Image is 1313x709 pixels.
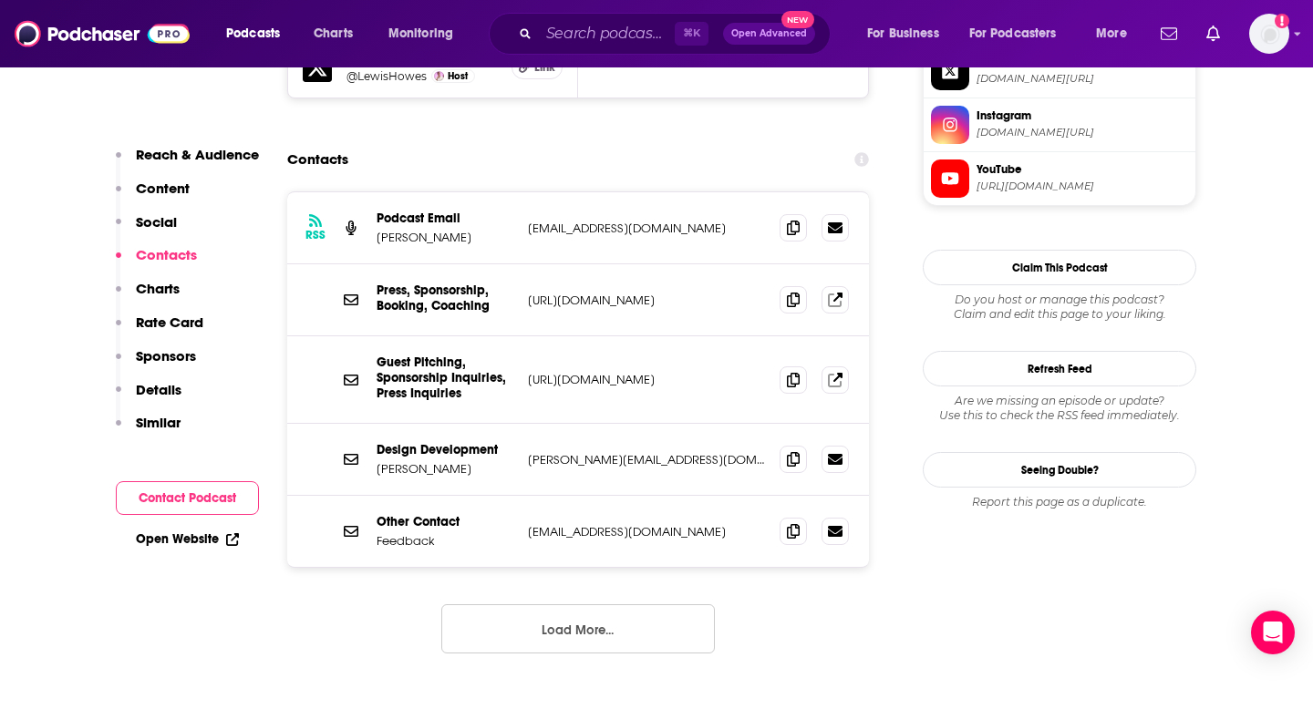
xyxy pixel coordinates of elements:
button: Content [116,180,190,213]
span: instagram.com/lewishowes [977,126,1188,139]
div: Search podcasts, credits, & more... [506,13,848,55]
div: Report this page as a duplicate. [923,495,1196,509]
p: Content [136,180,190,197]
a: @LewisHowes [346,69,427,83]
button: Claim This Podcast [923,250,1196,285]
span: Do you host or manage this podcast? [923,293,1196,307]
img: User Profile [1249,14,1289,54]
p: Contacts [136,246,197,263]
p: Details [136,381,181,398]
p: [EMAIL_ADDRESS][DOMAIN_NAME] [528,524,765,539]
a: X/Twitter[DOMAIN_NAME][URL] [931,52,1188,90]
a: Show notifications dropdown [1153,18,1184,49]
span: For Podcasters [969,21,1057,46]
p: [PERSON_NAME] [377,461,513,477]
span: ⌘ K [675,22,708,46]
p: Charts [136,280,180,297]
button: Similar [116,414,181,447]
button: Details [116,381,181,415]
p: [URL][DOMAIN_NAME] [528,293,765,308]
span: https://www.youtube.com/@lewishowes [977,180,1188,193]
button: Rate Card [116,313,203,347]
span: YouTube [977,161,1188,178]
a: Show notifications dropdown [1199,18,1227,49]
button: open menu [213,19,304,48]
div: Are we missing an episode or update? Use this to check the RSS feed immediately. [923,394,1196,423]
span: For Business [867,21,939,46]
span: Instagram [977,108,1188,124]
input: Search podcasts, credits, & more... [539,19,675,48]
button: Show profile menu [1249,14,1289,54]
button: Social [116,213,177,247]
h2: Contacts [287,142,348,177]
img: Podchaser - Follow, Share and Rate Podcasts [15,16,190,51]
button: open menu [854,19,962,48]
button: Reach & Audience [116,146,259,180]
span: Podcasts [226,21,280,46]
a: Instagram[DOMAIN_NAME][URL] [931,106,1188,144]
span: Open Advanced [731,29,807,38]
button: Sponsors [116,347,196,381]
button: Contact Podcast [116,481,259,515]
p: Similar [136,414,181,431]
p: Press, Sponsorship, Booking, Coaching [377,283,513,313]
a: Charts [302,19,364,48]
h3: RSS [305,228,326,242]
p: Feedback [377,533,513,549]
a: YouTube[URL][DOMAIN_NAME] [931,159,1188,198]
div: Open Intercom Messenger [1251,611,1295,654]
span: Host [448,70,468,82]
p: Design Development [377,442,513,457]
span: Logged in as megcassidy [1249,14,1289,54]
button: Charts [116,280,180,313]
p: Social [136,213,177,231]
p: [EMAIL_ADDRESS][DOMAIN_NAME] [528,221,765,236]
button: Refresh Feed [923,351,1196,386]
a: Open Website [136,531,239,547]
span: New [781,11,814,28]
p: Podcast Email [377,211,513,226]
p: Reach & Audience [136,146,259,163]
img: Lewis Howes [434,71,444,81]
p: Sponsors [136,347,196,365]
button: open menu [376,19,477,48]
p: Guest Pitching, Sponsorship Inquiries, Press Inquiries [377,354,513,401]
button: open menu [957,19,1083,48]
p: [PERSON_NAME][EMAIL_ADDRESS][DOMAIN_NAME] [528,452,765,468]
button: Open AdvancedNew [723,23,815,45]
span: More [1096,21,1127,46]
a: Seeing Double? [923,452,1196,488]
span: Monitoring [388,21,453,46]
svg: Add a profile image [1275,14,1289,28]
div: Claim and edit this page to your liking. [923,293,1196,322]
p: [PERSON_NAME] [377,230,513,245]
button: open menu [1083,19,1150,48]
button: Contacts [116,246,197,280]
p: Other Contact [377,514,513,529]
button: Load More... [441,604,715,653]
p: Rate Card [136,313,203,331]
span: Charts [314,21,353,46]
p: [URL][DOMAIN_NAME] [528,372,765,387]
span: twitter.com/LewisHowes [977,72,1188,86]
